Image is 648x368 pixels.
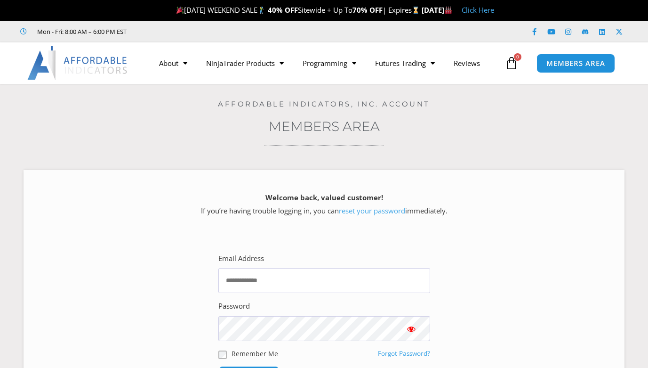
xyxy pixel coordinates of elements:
[444,52,489,74] a: Reviews
[40,191,608,218] p: If you’re having trouble logging in, you can immediately.
[218,300,250,313] label: Password
[218,99,430,108] a: Affordable Indicators, Inc. Account
[269,118,380,134] a: Members Area
[232,349,278,359] label: Remember Me
[293,52,366,74] a: Programming
[140,27,281,36] iframe: Customer reviews powered by Trustpilot
[150,52,502,74] nav: Menu
[218,252,264,265] label: Email Address
[422,5,452,15] strong: [DATE]
[352,5,383,15] strong: 70% OFF
[412,7,419,14] img: ⌛
[176,7,184,14] img: 🎉
[197,52,293,74] a: NinjaTrader Products
[265,193,383,202] strong: Welcome back, valued customer!
[174,5,421,15] span: [DATE] WEEKEND SALE Sitewide + Up To | Expires
[445,7,452,14] img: 🏭
[392,316,430,341] button: Show password
[339,206,405,215] a: reset your password
[491,49,532,77] a: 0
[378,349,430,358] a: Forgot Password?
[546,60,605,67] span: MEMBERS AREA
[462,5,494,15] a: Click Here
[514,53,521,61] span: 0
[268,5,298,15] strong: 40% OFF
[27,46,128,80] img: LogoAI | Affordable Indicators – NinjaTrader
[35,26,127,37] span: Mon - Fri: 8:00 AM – 6:00 PM EST
[258,7,265,14] img: 🏌️‍♂️
[366,52,444,74] a: Futures Trading
[150,52,197,74] a: About
[536,54,615,73] a: MEMBERS AREA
